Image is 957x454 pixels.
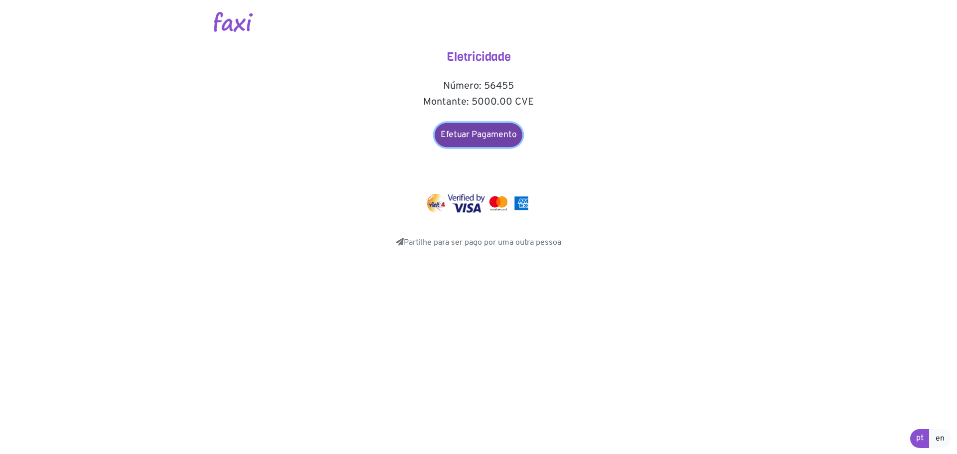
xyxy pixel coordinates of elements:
img: mastercard [487,194,510,213]
a: Efetuar Pagamento [435,123,522,147]
a: en [929,429,951,448]
h4: Eletricidade [379,50,578,64]
h5: Montante: 5000.00 CVE [379,96,578,108]
a: pt [910,429,930,448]
img: mastercard [512,194,531,213]
img: vinti4 [426,194,446,213]
img: visa [448,194,485,213]
a: Partilhe para ser pago por uma outra pessoa [396,238,561,248]
h5: Número: 56455 [379,80,578,92]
